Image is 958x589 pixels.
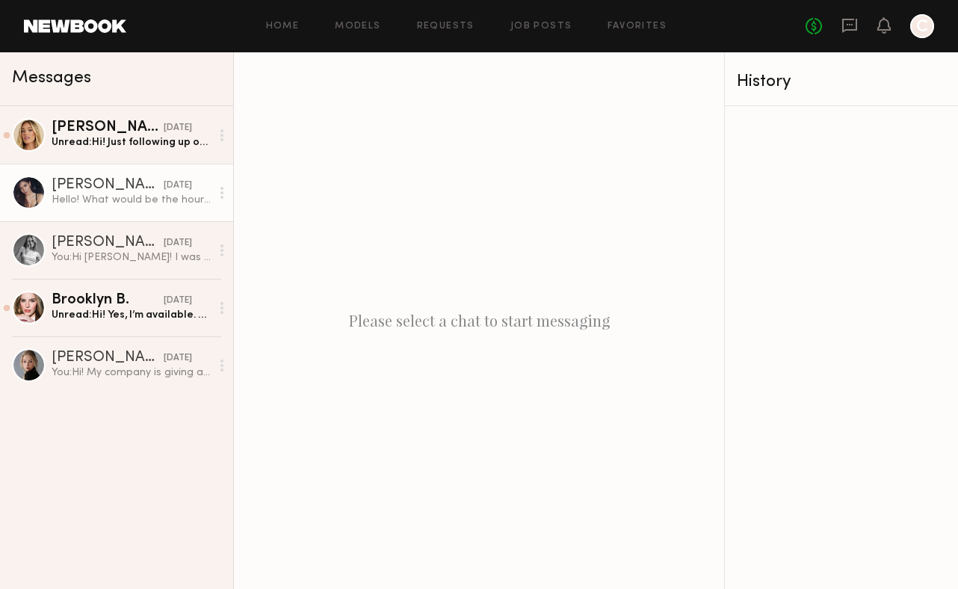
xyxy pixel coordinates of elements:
[52,178,164,193] div: [PERSON_NAME]
[12,70,91,87] span: Messages
[417,22,475,31] a: Requests
[164,179,192,193] div: [DATE]
[608,22,667,31] a: Favorites
[234,52,724,589] div: Please select a chat to start messaging
[52,235,164,250] div: [PERSON_NAME]
[52,250,211,265] div: You: Hi [PERSON_NAME]! I was seeing if you were potentially available [DATE] in [GEOGRAPHIC_DATA]...
[164,236,192,250] div: [DATE]
[266,22,300,31] a: Home
[52,193,211,207] div: Hello! What would be the hours and rate? Thanks very much :)
[52,135,211,149] div: Unread: Hi! Just following up on this as I have another booking request for [DATE]! Would love to...
[52,120,164,135] div: [PERSON_NAME]
[52,366,211,380] div: You: Hi! My company is giving away a car and we are filming meta ads for it. Would you potentiall...
[164,121,192,135] div: [DATE]
[510,22,572,31] a: Job Posts
[52,293,164,308] div: Brooklyn B.
[52,308,211,322] div: Unread: Hi! Yes, I’m available. Looking forward to hearing details from you
[164,294,192,308] div: [DATE]
[164,351,192,366] div: [DATE]
[335,22,380,31] a: Models
[910,14,934,38] a: C
[737,73,946,90] div: History
[52,351,164,366] div: [PERSON_NAME]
